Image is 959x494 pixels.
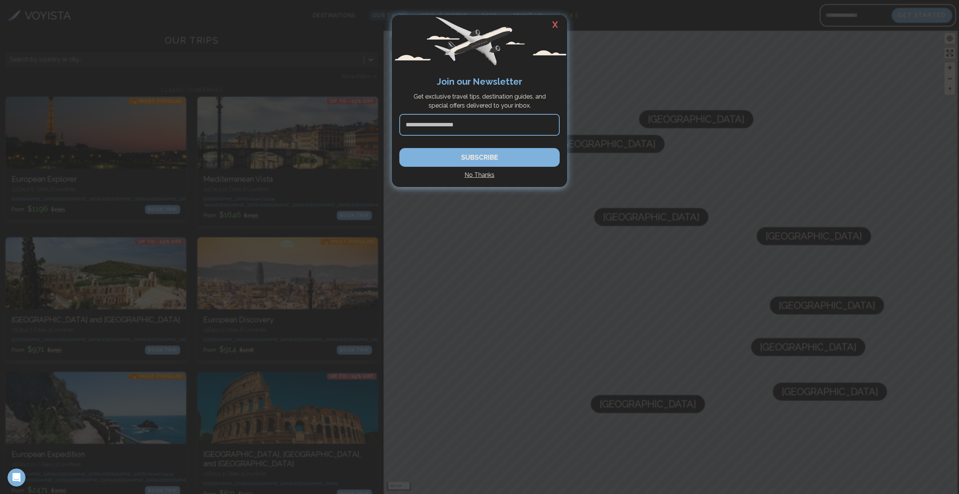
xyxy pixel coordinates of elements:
[7,469,25,487] iframe: Intercom live chat
[403,92,556,110] p: Get exclusive travel tips, destination guides, and special offers delivered to your inbox.
[399,148,560,167] button: SUBSCRIBE
[392,15,567,67] img: Avopass plane flying
[543,15,567,34] h2: X
[399,75,560,88] h2: Join our Newsletter
[399,171,560,180] h4: No Thanks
